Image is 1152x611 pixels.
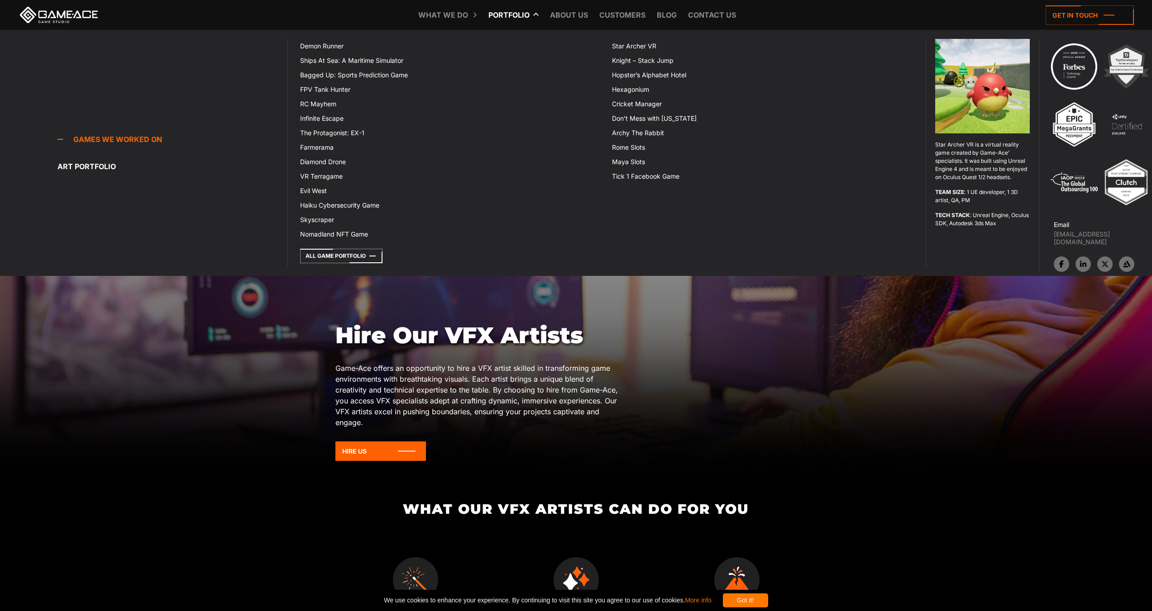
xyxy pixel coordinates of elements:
[607,53,918,68] a: Knight – Stack Jump
[295,227,607,242] a: Nomadland NFT Game
[1049,99,1099,149] img: 3
[393,557,438,602] img: CGI Effects
[335,322,624,349] h1: Hire Our VFX Artists
[607,169,918,184] a: Tick 1 Facebook Game
[1101,157,1151,207] img: Top ar vr development company gaming 2025 game ace
[335,441,426,461] a: Hire Us
[554,557,599,602] img: Particle Simulation
[300,249,382,263] a: All Game Portfolio
[607,126,918,140] a: Archy The Rabbit
[295,39,607,53] a: Demon Runner
[1054,230,1152,246] a: [EMAIL_ADDRESS][DOMAIN_NAME]
[295,82,607,97] a: FPV Tank Hunter
[607,68,918,82] a: Hopster’s Alphabet Hotel
[335,363,624,428] p: Game-Ace offers an opportunity to hire a VFX artist skilled in transforming game environments wit...
[723,593,768,607] div: Got it!
[295,155,607,169] a: Diamond Drone
[384,593,711,607] span: We use cookies to enhance your experience. By continuing to visit this site you agree to our use ...
[1101,42,1151,91] img: 2
[335,502,817,516] h2: What Our VFX Artists Can Do for You
[935,141,1030,181] p: Star Archer VR is a virtual reality game created by Game-Ace’ specialists. It was built using Unr...
[295,198,607,213] a: Haiku Cybersecurity Game
[1049,42,1099,91] img: Technology council badge program ace 2025 game ace
[295,68,607,82] a: Bagged Up: Sports Prediction Game
[295,140,607,155] a: Farmerama
[1049,157,1099,207] img: 5
[935,212,970,218] strong: TECH STACK
[935,39,1030,133] img: Star archer vr game top menu
[685,597,711,604] a: More info
[57,130,287,148] a: Games we worked on
[295,111,607,126] a: Infinite Escape
[935,211,1030,227] p: : Unreal Engine, Oculus SDK, Autodesk 3ds Max
[607,111,918,126] a: Don’t Mess with [US_STATE]
[1102,99,1152,149] img: 4
[295,97,607,111] a: RC Mayhem
[295,169,607,184] a: VR Terragame
[1046,5,1134,25] a: Get in touch
[935,189,964,195] strong: TEAM SIZE
[607,140,918,155] a: Rome Slots
[714,557,760,602] img: Digital Compositing
[1054,221,1069,228] strong: Email
[57,157,287,175] a: Art portfolio
[607,155,918,169] a: Maya Slots
[607,82,918,97] a: Hexagonium
[295,213,607,227] a: Skyscraper
[295,126,607,140] a: The Protagonist: EX-1
[295,53,607,68] a: Ships At Sea: A Maritime Simulator
[607,39,918,53] a: Star Archer VR
[607,97,918,111] a: Cricket Manager
[295,184,607,198] a: Evil West
[935,188,1030,204] p: : 1 UE developer, 1 3D artist, QA, PM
